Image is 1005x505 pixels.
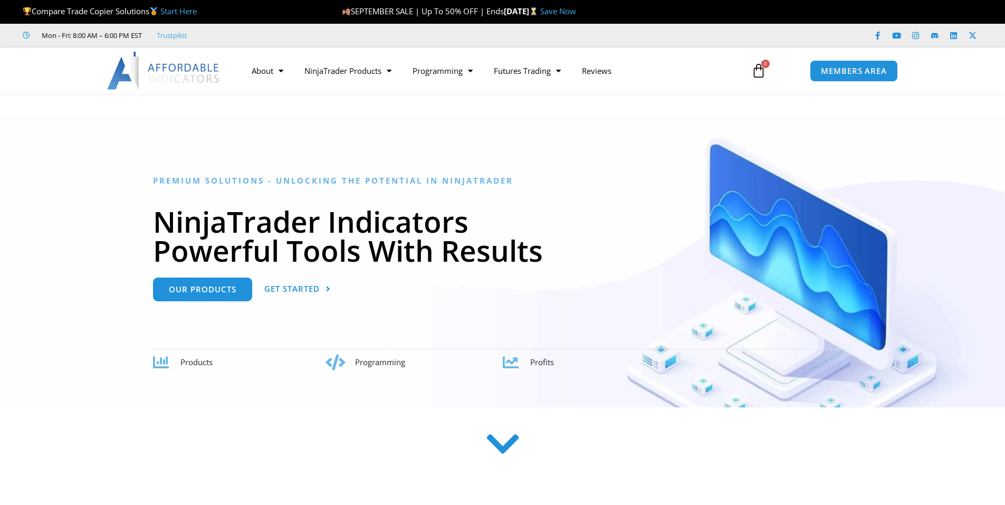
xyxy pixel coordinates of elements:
img: 🍂 [342,7,350,15]
a: NinjaTrader Products [294,59,402,83]
strong: [DATE] [504,6,540,16]
a: Our Products [153,278,252,301]
img: ⌛ [530,7,538,15]
a: 0 [735,55,782,86]
span: Products [180,357,213,367]
nav: Menu [241,59,739,83]
span: SEPTEMBER SALE | Up To 50% OFF | Ends [342,6,504,16]
span: Get Started [264,285,320,293]
h1: NinjaTrader Indicators Powerful Tools With Results [153,207,852,265]
a: Trustpilot [157,29,187,42]
a: Reviews [571,59,622,83]
span: Our Products [169,285,236,293]
img: LogoAI | Affordable Indicators – NinjaTrader [107,52,221,90]
a: Save Now [540,6,576,16]
h6: Premium Solutions - Unlocking the Potential in NinjaTrader [153,176,852,186]
a: Programming [402,59,483,83]
span: Programming [355,357,405,367]
span: Mon - Fri: 8:00 AM – 6:00 PM EST [39,29,142,42]
a: Futures Trading [483,59,571,83]
span: MEMBERS AREA [821,67,887,75]
span: 0 [761,60,770,68]
a: Get Started [264,278,331,301]
a: Start Here [160,6,197,16]
img: 🏆 [23,7,31,15]
span: Profits [530,357,554,367]
span: Compare Trade Copier Solutions [23,6,197,16]
a: MEMBERS AREA [810,60,898,82]
a: About [241,59,294,83]
img: 🥇 [150,7,158,15]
